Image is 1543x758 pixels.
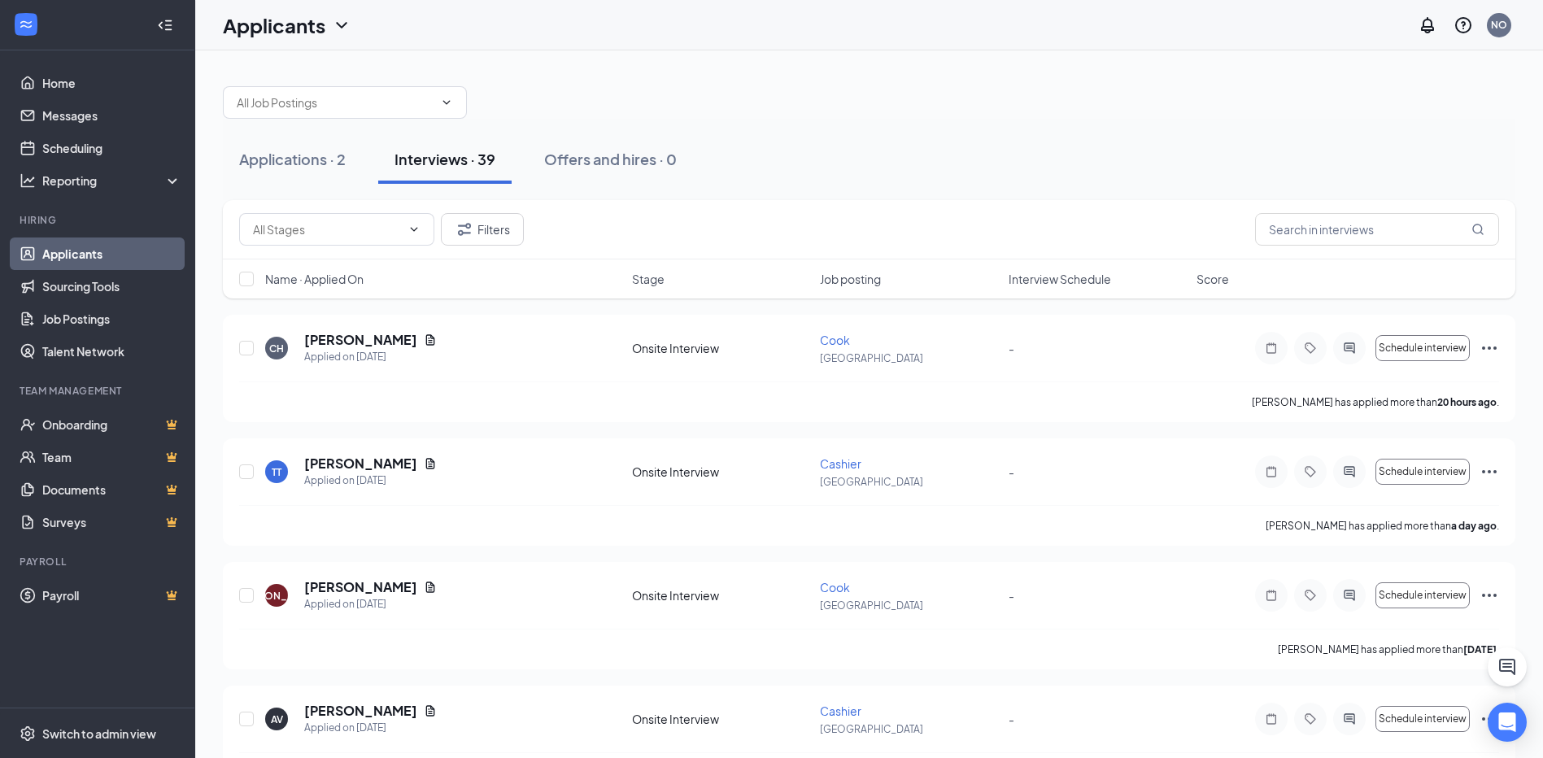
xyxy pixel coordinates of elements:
[20,384,178,398] div: Team Management
[632,340,810,356] div: Onsite Interview
[1437,396,1497,408] b: 20 hours ago
[1340,465,1359,478] svg: ActiveChat
[42,99,181,132] a: Messages
[1379,713,1467,725] span: Schedule interview
[223,11,325,39] h1: Applicants
[42,579,181,612] a: PayrollCrown
[1375,582,1470,608] button: Schedule interview
[1009,341,1014,355] span: -
[42,335,181,368] a: Talent Network
[1375,706,1470,732] button: Schedule interview
[42,441,181,473] a: TeamCrown
[20,555,178,568] div: Payroll
[820,271,881,287] span: Job posting
[1301,712,1320,725] svg: Tag
[1488,703,1527,742] div: Open Intercom Messenger
[1262,589,1281,602] svg: Note
[1255,213,1499,246] input: Search in interviews
[1340,342,1359,355] svg: ActiveChat
[1480,709,1499,729] svg: Ellipses
[820,599,998,612] p: [GEOGRAPHIC_DATA]
[441,213,524,246] button: Filter Filters
[304,578,417,596] h5: [PERSON_NAME]
[820,351,998,365] p: [GEOGRAPHIC_DATA]
[424,704,437,717] svg: Document
[304,331,417,349] h5: [PERSON_NAME]
[1301,465,1320,478] svg: Tag
[1262,712,1281,725] svg: Note
[632,464,810,480] div: Onsite Interview
[1340,589,1359,602] svg: ActiveChat
[820,333,850,347] span: Cook
[42,67,181,99] a: Home
[408,223,421,236] svg: ChevronDown
[1262,342,1281,355] svg: Note
[1252,395,1499,409] p: [PERSON_NAME] has applied more than .
[1451,520,1497,532] b: a day ago
[1379,590,1467,601] span: Schedule interview
[235,589,319,603] div: [PERSON_NAME]
[271,712,283,726] div: AV
[304,349,437,365] div: Applied on [DATE]
[239,149,346,169] div: Applications · 2
[632,711,810,727] div: Onsite Interview
[304,596,437,612] div: Applied on [DATE]
[1009,464,1014,479] span: -
[42,270,181,303] a: Sourcing Tools
[42,237,181,270] a: Applicants
[544,149,677,169] div: Offers and hires · 0
[820,722,998,736] p: [GEOGRAPHIC_DATA]
[1262,465,1281,478] svg: Note
[424,333,437,346] svg: Document
[42,132,181,164] a: Scheduling
[455,220,474,239] svg: Filter
[1375,335,1470,361] button: Schedule interview
[1196,271,1229,287] span: Score
[1491,18,1507,32] div: NO
[820,704,861,718] span: Cashier
[424,457,437,470] svg: Document
[394,149,495,169] div: Interviews · 39
[304,455,417,473] h5: [PERSON_NAME]
[304,720,437,736] div: Applied on [DATE]
[1375,459,1470,485] button: Schedule interview
[42,172,182,189] div: Reporting
[1418,15,1437,35] svg: Notifications
[304,702,417,720] h5: [PERSON_NAME]
[20,172,36,189] svg: Analysis
[42,725,156,742] div: Switch to admin view
[20,213,178,227] div: Hiring
[424,581,437,594] svg: Document
[1480,338,1499,358] svg: Ellipses
[1488,647,1527,686] button: ChatActive
[1340,712,1359,725] svg: ActiveChat
[1301,589,1320,602] svg: Tag
[820,475,998,489] p: [GEOGRAPHIC_DATA]
[272,465,281,479] div: TT
[1266,519,1499,533] p: [PERSON_NAME] has applied more than .
[265,271,364,287] span: Name · Applied On
[1009,588,1014,603] span: -
[820,580,850,595] span: Cook
[1009,271,1111,287] span: Interview Schedule
[157,17,173,33] svg: Collapse
[42,303,181,335] a: Job Postings
[1471,223,1484,236] svg: MagnifyingGlass
[42,408,181,441] a: OnboardingCrown
[20,725,36,742] svg: Settings
[1009,712,1014,726] span: -
[1454,15,1473,35] svg: QuestionInfo
[1480,462,1499,481] svg: Ellipses
[269,342,284,355] div: CH
[42,506,181,538] a: SurveysCrown
[42,473,181,506] a: DocumentsCrown
[632,587,810,603] div: Onsite Interview
[1497,657,1517,677] svg: ChatActive
[1379,342,1467,354] span: Schedule interview
[304,473,437,489] div: Applied on [DATE]
[237,94,434,111] input: All Job Postings
[1480,586,1499,605] svg: Ellipses
[820,456,861,471] span: Cashier
[332,15,351,35] svg: ChevronDown
[1463,643,1497,656] b: [DATE]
